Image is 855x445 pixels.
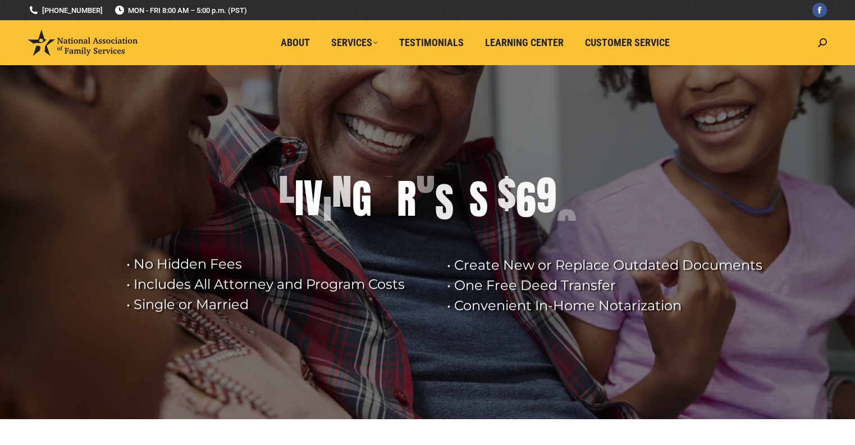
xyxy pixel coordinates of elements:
[477,32,571,53] a: Learning Center
[391,32,472,53] a: Testimonials
[447,255,772,316] rs-layer: • Create New or Replace Outdated Documents • One Free Deed Transfer • Convenient In-Home Notariza...
[28,5,103,16] a: [PHONE_NUMBER]
[812,3,827,17] a: Facebook page opens in new window
[381,138,397,183] div: T
[516,178,536,222] div: 6
[278,164,295,208] div: L
[585,37,670,49] span: Customer Service
[281,37,310,49] span: About
[331,37,378,49] span: Services
[397,176,416,221] div: R
[469,177,488,222] div: S
[28,30,138,56] img: National Association of Family Services
[435,180,454,225] div: S
[126,254,433,315] rs-layer: • No Hidden Fees • Includes All Attorney and Program Costs • Single or Married
[485,37,564,49] span: Learning Center
[273,32,318,53] a: About
[577,32,678,53] a: Customer Service
[416,153,435,198] div: U
[332,167,352,212] div: N
[536,173,556,218] div: 9
[304,176,323,221] div: V
[497,170,516,215] div: $
[352,176,372,221] div: G
[323,192,332,237] div: I
[114,5,247,16] span: MON - FRI 8:00 AM – 5:00 p.m. (PST)
[295,176,304,221] div: I
[556,205,577,250] div: 9
[399,37,464,49] span: Testimonials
